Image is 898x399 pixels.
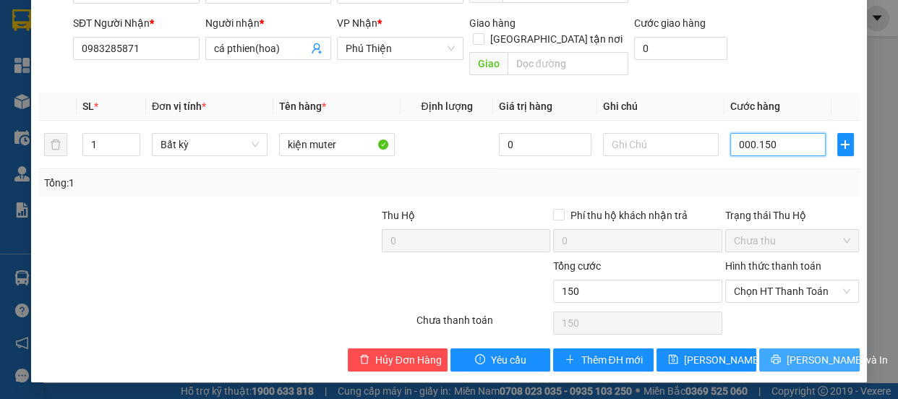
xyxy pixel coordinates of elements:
[205,15,332,31] div: Người nhận
[415,312,552,338] div: Chưa thanh toán
[73,15,200,31] div: SĐT Người Nhận
[161,134,259,155] span: Bất kỳ
[581,352,642,368] span: Thêm ĐH mới
[725,207,860,223] div: Trạng thái Thu Hộ
[565,207,693,223] span: Phí thu hộ khách nhận trả
[346,38,455,59] span: Phú Thiện
[348,348,448,372] button: deleteHủy Đơn Hàng
[668,354,678,366] span: save
[337,17,377,29] span: VP Nhận
[82,100,94,112] span: SL
[311,43,322,54] span: user-add
[634,17,706,29] label: Cước giao hàng
[484,31,628,47] span: [GEOGRAPHIC_DATA] tận nơi
[838,139,853,150] span: plus
[725,260,821,272] label: Hình thức thanh toán
[734,230,851,252] span: Chưa thu
[469,17,516,29] span: Giao hàng
[657,348,756,372] button: save[PERSON_NAME] thay đổi
[684,352,800,368] span: [PERSON_NAME] thay đổi
[759,348,859,372] button: printer[PERSON_NAME] và In
[491,352,526,368] span: Yêu cầu
[730,100,780,112] span: Cước hàng
[421,100,472,112] span: Định lượng
[469,52,508,75] span: Giao
[475,354,485,366] span: exclamation-circle
[279,100,326,112] span: Tên hàng
[603,133,719,156] input: Ghi Chú
[787,352,888,368] span: [PERSON_NAME] và In
[553,348,653,372] button: plusThêm ĐH mới
[597,93,724,121] th: Ghi chú
[553,260,601,272] span: Tổng cước
[634,37,727,60] input: Cước giao hàng
[837,133,854,156] button: plus
[44,175,348,191] div: Tổng: 1
[375,352,442,368] span: Hủy Đơn Hàng
[508,52,628,75] input: Dọc đường
[450,348,550,372] button: exclamation-circleYêu cầu
[279,133,395,156] input: VD: Bàn, Ghế
[382,210,415,221] span: Thu Hộ
[44,133,67,156] button: delete
[734,280,851,302] span: Chọn HT Thanh Toán
[152,100,206,112] span: Đơn vị tính
[771,354,781,366] span: printer
[565,354,575,366] span: plus
[359,354,369,366] span: delete
[499,100,552,112] span: Giá trị hàng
